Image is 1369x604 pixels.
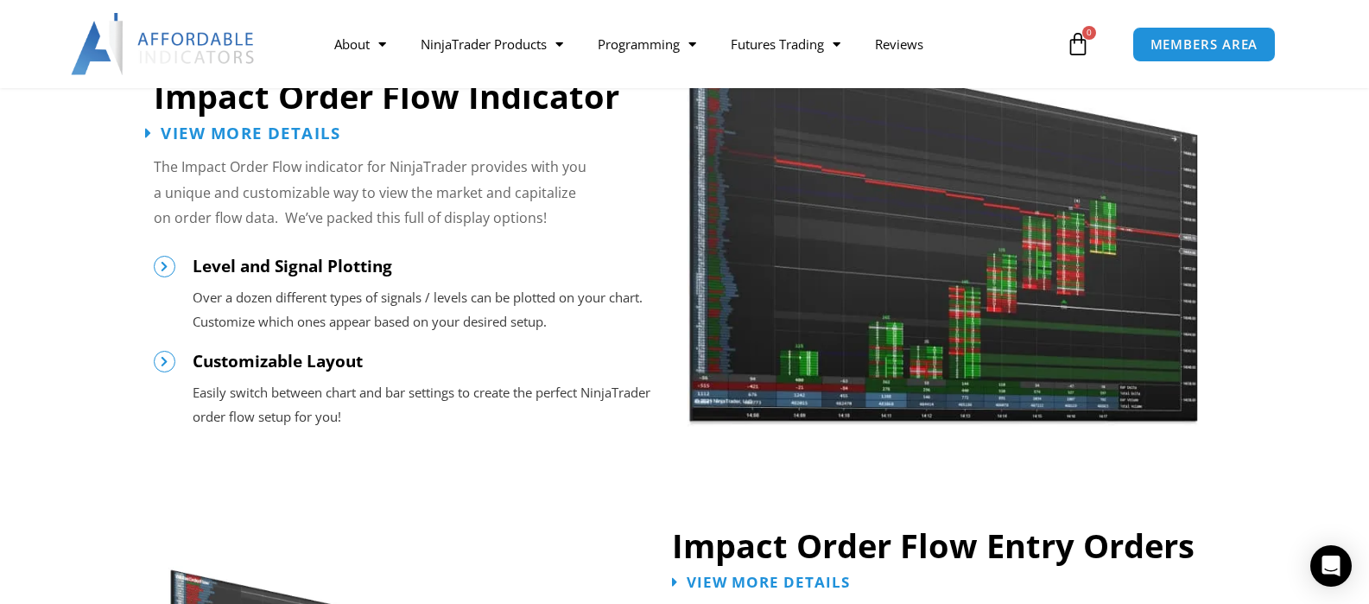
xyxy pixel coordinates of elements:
[193,255,392,277] span: Level and Signal Plotting
[193,286,655,334] p: Over a dozen different types of signals / levels can be plotted on your chart. Customize which on...
[144,124,340,141] a: View More Details
[687,575,850,589] span: View More Details
[858,24,941,64] a: Reviews
[672,525,1216,567] h2: Impact Order Flow Entry Orders
[580,24,713,64] a: Programming
[1040,19,1116,69] a: 0
[317,24,403,64] a: About
[1082,26,1096,40] span: 0
[161,124,340,141] span: View More Details
[154,155,590,232] p: The Impact Order Flow indicator for NinjaTrader provides with you a unique and customizable way t...
[71,13,257,75] img: LogoAI | Affordable Indicators – NinjaTrader
[154,75,655,118] h2: Impact Order Flow Indicator
[193,381,655,429] p: Easily switch between chart and bar settings to create the perfect NinjaTrader order flow setup f...
[713,24,858,64] a: Futures Trading
[1310,545,1352,587] div: Open Intercom Messenger
[317,24,1062,64] nav: Menu
[403,24,580,64] a: NinjaTrader Products
[193,350,363,372] span: Customizable Layout
[1150,38,1258,51] span: MEMBERS AREA
[1132,27,1277,62] a: MEMBERS AREA
[672,575,850,589] a: View More Details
